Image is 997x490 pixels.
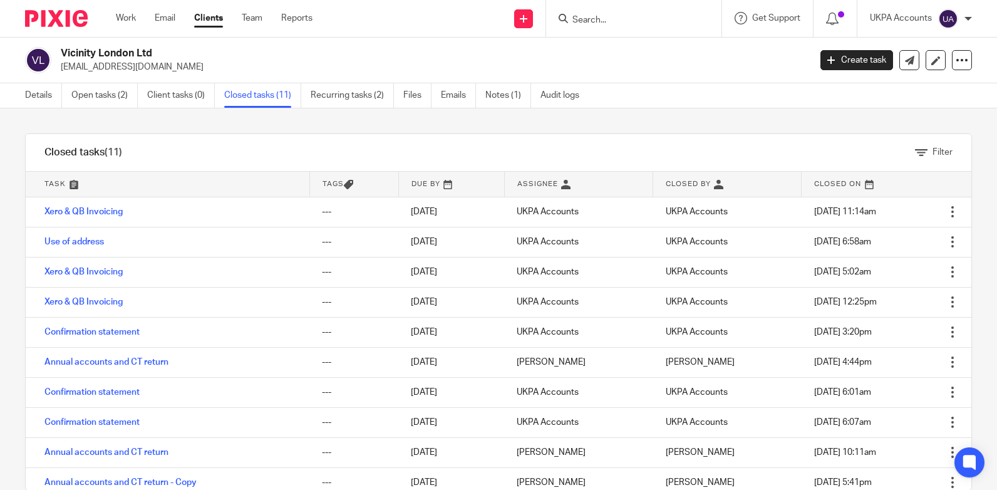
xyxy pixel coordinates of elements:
a: Confirmation statement [44,418,140,427]
div: --- [322,386,386,399]
td: [DATE] [398,257,504,287]
a: Create task [820,50,893,70]
h1: Closed tasks [44,146,122,159]
a: Annual accounts and CT return [44,358,168,367]
img: Pixie [25,10,88,27]
span: [DATE] 10:11am [814,448,876,457]
span: UKPA Accounts [666,418,728,427]
a: Xero & QB Invoicing [44,207,123,216]
th: Tags [309,172,398,197]
div: --- [322,356,386,368]
td: UKPA Accounts [504,377,653,407]
a: Emails [441,83,476,108]
div: --- [322,296,386,308]
span: [DATE] 11:14am [814,207,876,216]
span: [DATE] 6:07am [814,418,871,427]
h2: Vicinity London Ltd [61,47,653,60]
a: Confirmation statement [44,388,140,397]
a: Use of address [44,237,104,246]
td: [PERSON_NAME] [504,437,653,467]
span: UKPA Accounts [666,237,728,246]
td: [PERSON_NAME] [504,347,653,377]
span: [PERSON_NAME] [666,448,735,457]
a: Team [242,12,262,24]
td: [DATE] [398,227,504,257]
a: Clients [194,12,223,24]
td: [DATE] [398,437,504,467]
td: [DATE] [398,377,504,407]
span: [DATE] 5:02am [814,268,871,276]
a: Details [25,83,62,108]
a: Reports [281,12,313,24]
span: [DATE] 3:20pm [814,328,872,336]
td: [DATE] [398,197,504,227]
td: [DATE] [398,407,504,437]
p: UKPA Accounts [870,12,932,24]
td: UKPA Accounts [504,287,653,317]
span: [PERSON_NAME] [666,358,735,367]
p: [EMAIL_ADDRESS][DOMAIN_NAME] [61,61,802,73]
td: UKPA Accounts [504,407,653,437]
a: Closed tasks (11) [224,83,301,108]
div: --- [322,446,386,459]
a: Notes (1) [485,83,531,108]
a: Open tasks (2) [71,83,138,108]
div: --- [322,206,386,218]
a: Xero & QB Invoicing [44,298,123,306]
a: Annual accounts and CT return [44,448,168,457]
div: --- [322,266,386,278]
td: [DATE] [398,287,504,317]
a: Annual accounts and CT return - Copy [44,478,197,487]
span: [DATE] 5:41pm [814,478,872,487]
span: [DATE] 12:25pm [814,298,877,306]
input: Search [571,15,684,26]
a: Xero & QB Invoicing [44,268,123,276]
div: --- [322,236,386,248]
div: --- [322,416,386,429]
td: UKPA Accounts [504,197,653,227]
span: (11) [105,147,122,157]
a: Recurring tasks (2) [311,83,394,108]
a: Email [155,12,175,24]
span: UKPA Accounts [666,207,728,216]
td: UKPA Accounts [504,257,653,287]
td: UKPA Accounts [504,317,653,347]
span: [PERSON_NAME] [666,478,735,487]
a: Confirmation statement [44,328,140,336]
td: [DATE] [398,317,504,347]
span: [DATE] 4:44pm [814,358,872,367]
a: Work [116,12,136,24]
span: UKPA Accounts [666,328,728,336]
img: svg%3E [25,47,51,73]
img: svg%3E [938,9,958,29]
span: [DATE] 6:58am [814,237,871,246]
td: [DATE] [398,347,504,377]
div: --- [322,476,386,489]
span: Get Support [752,14,800,23]
span: UKPA Accounts [666,388,728,397]
span: UKPA Accounts [666,298,728,306]
span: [DATE] 6:01am [814,388,871,397]
span: Filter [932,148,953,157]
div: --- [322,326,386,338]
span: UKPA Accounts [666,268,728,276]
a: Client tasks (0) [147,83,215,108]
a: Audit logs [540,83,589,108]
td: UKPA Accounts [504,227,653,257]
a: Files [403,83,431,108]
